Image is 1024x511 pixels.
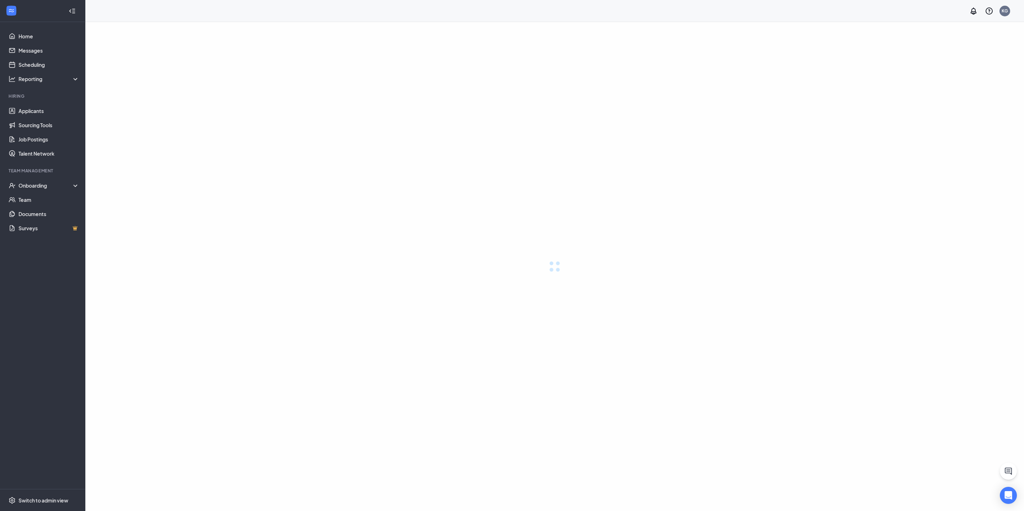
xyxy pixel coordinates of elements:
a: Job Postings [18,132,79,146]
svg: Collapse [69,7,76,15]
a: Scheduling [18,58,79,72]
svg: Notifications [969,7,978,15]
svg: UserCheck [9,182,16,189]
a: SurveysCrown [18,221,79,235]
a: Sourcing Tools [18,118,79,132]
a: Team [18,193,79,207]
div: Reporting [18,75,80,82]
div: Team Management [9,168,78,174]
a: Messages [18,43,79,58]
a: Documents [18,207,79,221]
div: Hiring [9,93,78,99]
svg: Settings [9,497,16,504]
a: Applicants [18,104,79,118]
button: ChatActive [1000,463,1017,480]
a: Home [18,29,79,43]
div: Onboarding [18,182,80,189]
svg: WorkstreamLogo [8,7,15,14]
svg: Analysis [9,75,16,82]
div: Switch to admin view [18,497,68,504]
div: Open Intercom Messenger [1000,487,1017,504]
div: KG [1002,8,1008,14]
svg: QuestionInfo [985,7,993,15]
svg: ChatActive [1004,467,1013,475]
a: Talent Network [18,146,79,161]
